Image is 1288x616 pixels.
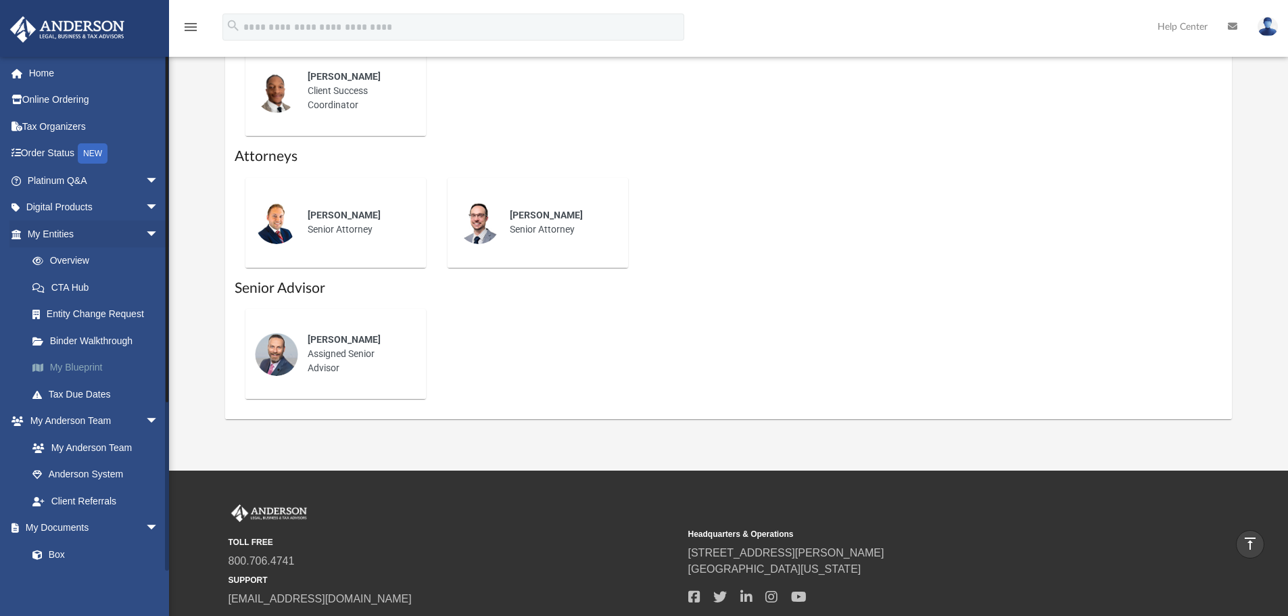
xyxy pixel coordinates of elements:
[688,563,861,575] a: [GEOGRAPHIC_DATA][US_STATE]
[145,515,172,542] span: arrow_drop_down
[308,71,381,82] span: [PERSON_NAME]
[457,201,500,244] img: thumbnail
[255,333,298,376] img: thumbnail
[226,18,241,33] i: search
[145,167,172,195] span: arrow_drop_down
[298,60,416,122] div: Client Success Coordinator
[308,334,381,345] span: [PERSON_NAME]
[9,194,179,221] a: Digital Productsarrow_drop_down
[229,504,310,522] img: Anderson Advisors Platinum Portal
[1236,530,1264,559] a: vertical_align_top
[9,408,172,435] a: My Anderson Teamarrow_drop_down
[183,19,199,35] i: menu
[235,279,1223,298] h1: Senior Advisor
[688,547,884,559] a: [STREET_ADDRESS][PERSON_NAME]
[500,199,619,246] div: Senior Attorney
[229,555,295,567] a: 800.706.4741
[510,210,583,220] span: [PERSON_NAME]
[9,220,179,247] a: My Entitiesarrow_drop_down
[19,568,172,595] a: Meeting Minutes
[229,593,412,605] a: [EMAIL_ADDRESS][DOMAIN_NAME]
[9,87,179,114] a: Online Ordering
[183,26,199,35] a: menu
[255,70,298,113] img: thumbnail
[9,515,172,542] a: My Documentsarrow_drop_down
[19,434,166,461] a: My Anderson Team
[308,210,381,220] span: [PERSON_NAME]
[1242,536,1258,552] i: vertical_align_top
[19,461,172,488] a: Anderson System
[19,274,179,301] a: CTA Hub
[78,143,108,164] div: NEW
[255,201,298,244] img: thumbnail
[229,574,679,586] small: SUPPORT
[19,488,172,515] a: Client Referrals
[6,16,128,43] img: Anderson Advisors Platinum Portal
[298,323,416,385] div: Assigned Senior Advisor
[1258,17,1278,37] img: User Pic
[19,247,179,275] a: Overview
[145,408,172,435] span: arrow_drop_down
[9,113,179,140] a: Tax Organizers
[19,327,179,354] a: Binder Walkthrough
[19,381,179,408] a: Tax Due Dates
[19,541,166,568] a: Box
[145,220,172,248] span: arrow_drop_down
[145,194,172,222] span: arrow_drop_down
[298,199,416,246] div: Senior Attorney
[235,147,1223,166] h1: Attorneys
[688,528,1139,540] small: Headquarters & Operations
[19,301,179,328] a: Entity Change Request
[9,140,179,168] a: Order StatusNEW
[19,354,179,381] a: My Blueprint
[229,536,679,548] small: TOLL FREE
[9,60,179,87] a: Home
[9,167,179,194] a: Platinum Q&Aarrow_drop_down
